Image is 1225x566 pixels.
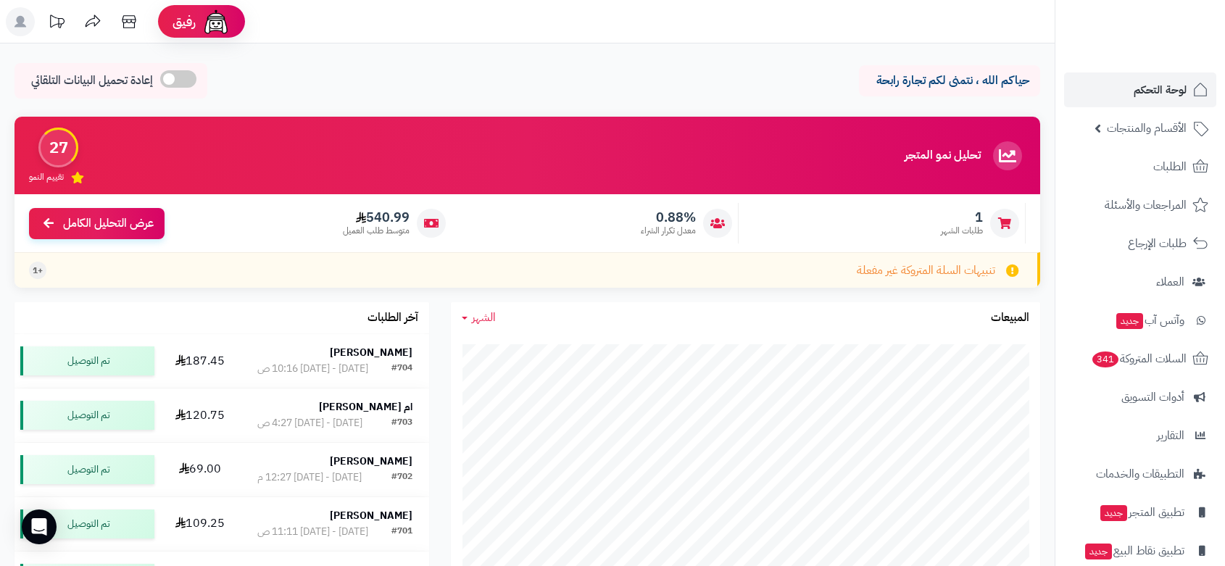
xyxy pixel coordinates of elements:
[870,72,1029,89] p: حياكم الله ، نتمنى لكم تجارة رابحة
[343,209,410,225] span: 540.99
[20,455,154,484] div: تم التوصيل
[20,401,154,430] div: تم التوصيل
[343,225,410,237] span: متوسط طلب العميل
[1134,80,1187,100] span: لوحة التحكم
[202,7,231,36] img: ai-face.png
[1091,349,1187,369] span: السلات المتروكة
[391,470,412,485] div: #702
[160,497,241,551] td: 109.25
[257,416,362,430] div: [DATE] - [DATE] 4:27 ص
[257,525,368,539] div: [DATE] - [DATE] 11:11 ص
[22,509,57,544] div: Open Intercom Messenger
[1064,265,1216,299] a: العملاء
[1153,157,1187,177] span: الطلبات
[1099,502,1184,523] span: تطبيق المتجر
[63,215,154,232] span: عرض التحليل الكامل
[641,209,696,225] span: 0.88%
[257,362,368,376] div: [DATE] - [DATE] 10:16 ص
[31,72,153,89] span: إعادة تحميل البيانات التلقائي
[1121,387,1184,407] span: أدوات التسويق
[319,399,412,415] strong: ام [PERSON_NAME]
[29,208,165,239] a: عرض التحليل الكامل
[857,262,995,279] span: تنبيهات السلة المتروكة غير مفعلة
[1064,418,1216,453] a: التقارير
[941,209,983,225] span: 1
[1064,495,1216,530] a: تطبيق المتجرجديد
[20,346,154,375] div: تم التوصيل
[160,334,241,388] td: 187.45
[330,454,412,469] strong: [PERSON_NAME]
[1064,341,1216,376] a: السلات المتروكة341
[1064,188,1216,222] a: المراجعات والأسئلة
[160,388,241,442] td: 120.75
[257,470,362,485] div: [DATE] - [DATE] 12:27 م
[367,312,418,325] h3: آخر الطلبات
[391,362,412,376] div: #704
[1064,72,1216,107] a: لوحة التحكم
[1064,303,1216,338] a: وآتس آبجديد
[1096,464,1184,484] span: التطبيقات والخدمات
[1084,541,1184,561] span: تطبيق نقاط البيع
[1064,380,1216,415] a: أدوات التسويق
[462,309,496,326] a: الشهر
[391,525,412,539] div: #701
[330,345,412,360] strong: [PERSON_NAME]
[391,416,412,430] div: #703
[1107,118,1187,138] span: الأقسام والمنتجات
[1100,505,1127,521] span: جديد
[1115,310,1184,330] span: وآتس آب
[472,309,496,326] span: الشهر
[941,225,983,237] span: طلبات الشهر
[991,312,1029,325] h3: المبيعات
[29,171,64,183] span: تقييم النمو
[1156,272,1184,292] span: العملاء
[1064,457,1216,491] a: التطبيقات والخدمات
[33,265,43,277] span: +1
[1064,226,1216,261] a: طلبات الإرجاع
[905,149,981,162] h3: تحليل نمو المتجر
[20,509,154,538] div: تم التوصيل
[1085,544,1112,559] span: جديد
[1105,195,1187,215] span: المراجعات والأسئلة
[38,7,75,40] a: تحديثات المنصة
[1126,36,1211,67] img: logo-2.png
[173,13,196,30] span: رفيق
[160,443,241,496] td: 69.00
[1064,149,1216,184] a: الطلبات
[1092,351,1118,367] span: 341
[1116,313,1143,329] span: جديد
[1157,425,1184,446] span: التقارير
[1128,233,1187,254] span: طلبات الإرجاع
[330,508,412,523] strong: [PERSON_NAME]
[641,225,696,237] span: معدل تكرار الشراء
